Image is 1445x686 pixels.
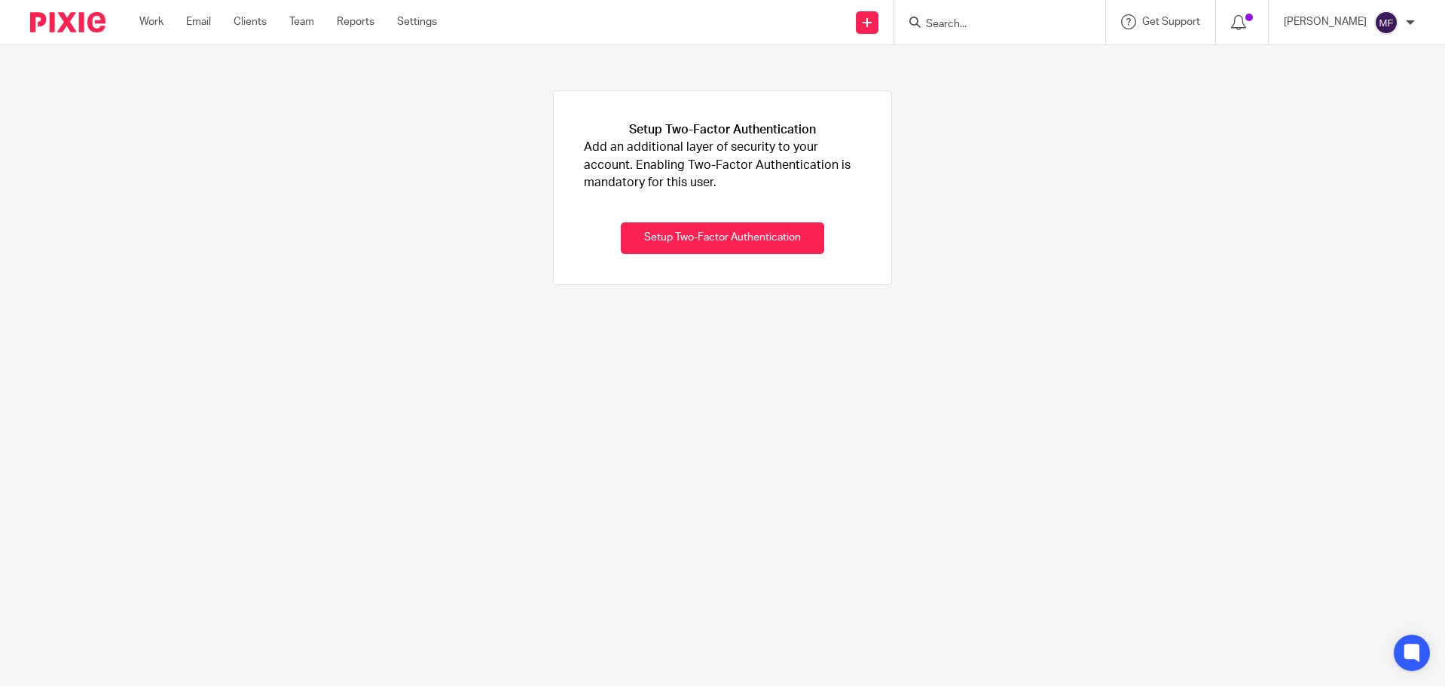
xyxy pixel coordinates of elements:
[1374,11,1398,35] img: svg%3E
[234,14,267,29] a: Clients
[924,18,1060,32] input: Search
[584,139,861,191] p: Add an additional layer of security to your account. Enabling Two-Factor Authentication is mandat...
[1284,14,1367,29] p: [PERSON_NAME]
[629,121,816,139] h1: Setup Two-Factor Authentication
[397,14,437,29] a: Settings
[139,14,163,29] a: Work
[337,14,374,29] a: Reports
[289,14,314,29] a: Team
[30,12,105,32] img: Pixie
[186,14,211,29] a: Email
[1142,17,1200,27] span: Get Support
[621,222,824,255] button: Setup Two-Factor Authentication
